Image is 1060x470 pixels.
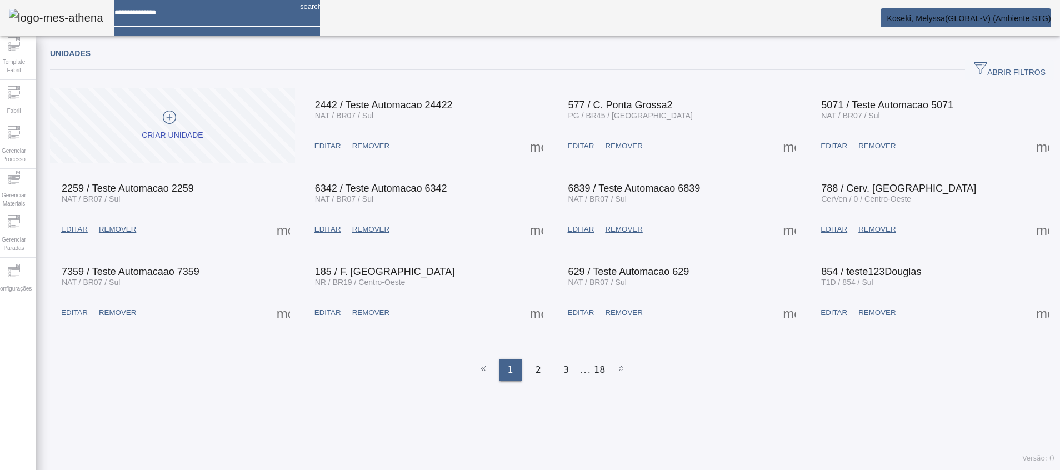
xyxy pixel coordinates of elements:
span: EDITAR [821,224,847,235]
button: Mais [527,303,547,323]
span: 2259 / Teste Automacao 2259 [62,183,194,194]
span: EDITAR [314,141,341,152]
span: 6839 / Teste Automacao 6839 [568,183,701,194]
span: 5071 / Teste Automacao 5071 [821,99,953,111]
button: REMOVER [599,303,648,323]
button: EDITAR [309,303,347,323]
span: NAT / BR07 / Sul [568,194,627,203]
span: EDITAR [568,141,594,152]
button: REMOVER [599,219,648,239]
button: REMOVER [347,219,395,239]
span: EDITAR [61,224,88,235]
button: REMOVER [853,219,901,239]
span: NAT / BR07 / Sul [62,194,120,203]
span: 629 / Teste Automacao 629 [568,266,689,277]
span: EDITAR [314,224,341,235]
button: REMOVER [93,219,142,239]
span: REMOVER [858,224,896,235]
span: PG / BR45 / [GEOGRAPHIC_DATA] [568,111,693,120]
span: REMOVER [605,224,642,235]
span: NAT / BR07 / Sul [315,194,373,203]
span: REMOVER [858,307,896,318]
span: REMOVER [605,141,642,152]
span: 2442 / Teste Automacao 24422 [315,99,453,111]
span: Versão: () [1022,454,1054,462]
span: EDITAR [821,307,847,318]
button: EDITAR [309,219,347,239]
button: Mais [1033,219,1053,239]
button: EDITAR [562,136,600,156]
span: Fabril [3,103,24,118]
span: NAT / BR07 / Sul [568,278,627,287]
button: Mais [527,219,547,239]
span: ABRIR FILTROS [974,62,1046,78]
span: REMOVER [352,224,389,235]
span: 577 / C. Ponta Grossa2 [568,99,673,111]
span: 185 / F. [GEOGRAPHIC_DATA] [315,266,454,277]
button: EDITAR [562,303,600,323]
span: NAT / BR07 / Sul [821,111,879,120]
span: Koseki, Melyssa(GLOBAL-V) (Ambiente STG) [887,14,1051,23]
span: REMOVER [858,141,896,152]
button: EDITAR [815,303,853,323]
button: Mais [527,136,547,156]
span: 7359 / Teste Automacaao 7359 [62,266,199,277]
button: REMOVER [93,303,142,323]
button: REMOVER [853,136,901,156]
button: Mais [779,303,799,323]
span: EDITAR [568,224,594,235]
button: Criar unidade [50,88,295,163]
span: 3 [563,363,569,377]
span: CerVen / 0 / Centro-Oeste [821,194,911,203]
span: 788 / Cerv. [GEOGRAPHIC_DATA] [821,183,976,194]
span: EDITAR [314,307,341,318]
span: EDITAR [821,141,847,152]
button: EDITAR [309,136,347,156]
button: EDITAR [562,219,600,239]
button: EDITAR [56,219,93,239]
span: REMOVER [605,307,642,318]
div: Criar unidade [142,130,203,141]
button: Mais [1033,303,1053,323]
button: Mais [779,219,799,239]
button: REMOVER [853,303,901,323]
span: T1D / 854 / Sul [821,278,873,287]
span: NAT / BR07 / Sul [315,111,373,120]
span: REMOVER [99,224,136,235]
span: REMOVER [352,307,389,318]
button: EDITAR [56,303,93,323]
li: 18 [594,359,605,381]
button: REMOVER [347,136,395,156]
span: Unidades [50,49,91,58]
button: REMOVER [347,303,395,323]
span: REMOVER [352,141,389,152]
span: 6342 / Teste Automacao 6342 [315,183,447,194]
button: Mais [273,303,293,323]
li: ... [580,359,591,381]
span: 2 [536,363,541,377]
button: EDITAR [815,219,853,239]
span: 854 / teste123Douglas [821,266,921,277]
button: Mais [779,136,799,156]
span: NAT / BR07 / Sul [62,278,120,287]
button: REMOVER [599,136,648,156]
button: EDITAR [815,136,853,156]
img: logo-mes-athena [9,9,103,27]
span: EDITAR [61,307,88,318]
span: NR / BR19 / Centro-Oeste [315,278,406,287]
button: ABRIR FILTROS [965,60,1054,80]
span: EDITAR [568,307,594,318]
button: Mais [1033,136,1053,156]
span: REMOVER [99,307,136,318]
button: Mais [273,219,293,239]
